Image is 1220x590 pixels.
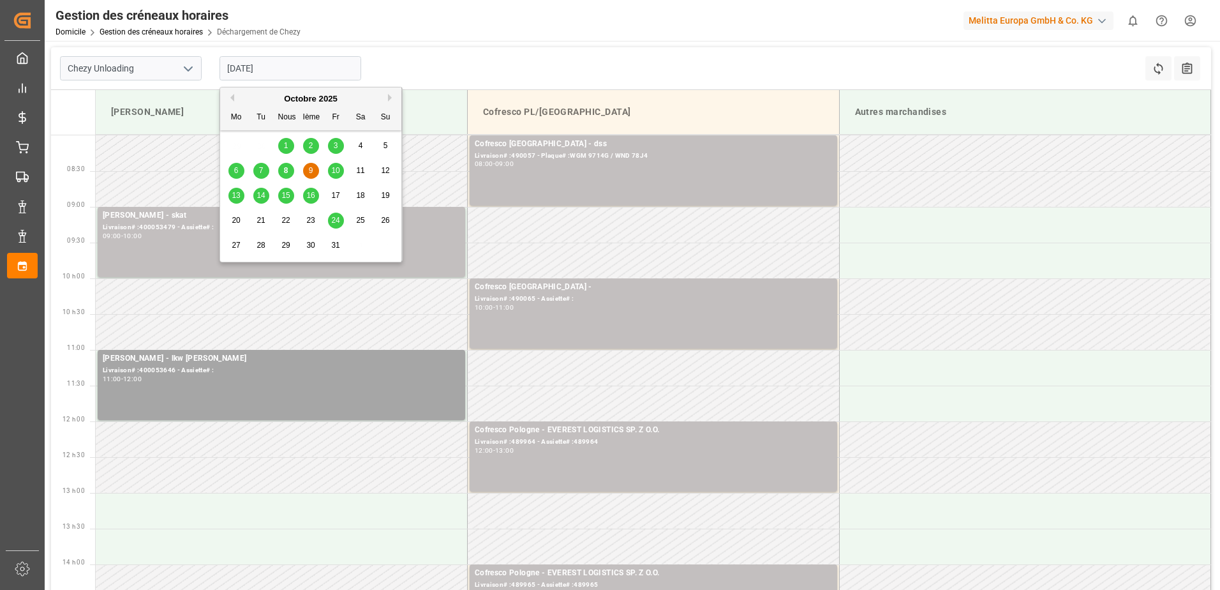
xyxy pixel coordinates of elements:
span: 14 [257,191,265,200]
div: Choisissez le jeudi 9 octobre 2025 [303,163,319,179]
div: Choisissez le jeudi 16 octobre 2025 [303,188,319,204]
div: Su [378,110,394,126]
div: Choisissez le jeudi 2 octobre 2025 [303,138,319,154]
div: Choisissez le dimanche 5 octobre 2025 [378,138,394,154]
div: [PERSON_NAME] - skat [103,209,460,222]
div: 11:00 [103,376,121,382]
span: 12 [381,166,389,175]
div: Gestion des créneaux horaires [56,6,301,25]
span: 31 [331,241,339,250]
span: 13 h 00 [63,487,85,494]
span: 13 h 30 [63,523,85,530]
div: Choisissez Mercredi 22 octobre 2025 [278,213,294,229]
div: Choisissez le dimanche 12 octobre 2025 [378,163,394,179]
button: Centre d’aide [1147,6,1176,35]
font: Melitta Europa GmbH & Co. KG [969,14,1093,27]
div: Cofresco Pologne - EVEREST LOGISTICS SP. Z O.O. [475,567,832,580]
div: Ième [303,110,319,126]
div: Octobre 2025 [220,93,401,105]
div: Choisissez le mardi 21 octobre 2025 [253,213,269,229]
div: - [493,448,495,453]
div: Cofresco Pologne - EVEREST LOGISTICS SP. Z O.O. [475,424,832,437]
span: 5 [383,141,388,150]
button: Ouvrir le menu [178,59,197,79]
div: Choisissez le vendredi 17 octobre 2025 [328,188,344,204]
div: Mois 2025-10 [224,133,398,258]
span: 09:30 [67,237,85,244]
span: 25 [356,216,364,225]
span: 2 [309,141,313,150]
input: JJ-MM-AAAA [219,56,361,80]
a: Domicile [56,27,86,36]
span: 11 [356,166,364,175]
div: Choisissez le vendredi 24 octobre 2025 [328,213,344,229]
div: Choisissez Mercredi 29 octobre 2025 [278,238,294,253]
div: Choisissez le lundi 6 octobre 2025 [228,163,244,179]
div: [PERSON_NAME] [106,100,457,124]
span: 7 [259,166,264,175]
div: Choisissez le vendredi 31 octobre 2025 [328,238,344,253]
div: Choisissez le lundi 20 octobre 2025 [228,213,244,229]
div: Choisissez le mardi 7 octobre 2025 [253,163,269,179]
div: Choisissez le samedi 4 octobre 2025 [353,138,369,154]
span: 28 [257,241,265,250]
span: 16 [306,191,315,200]
div: Sa [353,110,369,126]
a: Gestion des créneaux horaires [100,27,203,36]
div: 10:00 [123,233,142,239]
div: Livraison# :489964 - Assiette# :489964 [475,437,832,448]
span: 1 [284,141,288,150]
span: 9 [309,166,313,175]
div: 12:00 [123,376,142,382]
span: 10 [331,166,339,175]
span: 8 [284,166,288,175]
button: Mois précédent [227,94,234,102]
div: Mo [228,110,244,126]
div: 08:00 [475,161,493,167]
div: Choisissez le vendredi 10 octobre 2025 [328,163,344,179]
span: 23 [306,216,315,225]
div: Choisissez le lundi 13 octobre 2025 [228,188,244,204]
span: 21 [257,216,265,225]
div: Nous [278,110,294,126]
div: Choisissez le samedi 18 octobre 2025 [353,188,369,204]
div: Choisissez le dimanche 26 octobre 2025 [378,213,394,229]
div: 13:00 [495,448,514,453]
div: Choisissez le jeudi 23 octobre 2025 [303,213,319,229]
button: Afficher 0 nouvelles notifications [1119,6,1147,35]
button: Melitta Europa GmbH & Co. KG [963,8,1119,33]
span: 3 [334,141,338,150]
span: 6 [234,166,239,175]
div: Livraison# :400053479 - Assiette# : [103,222,460,233]
span: 11:00 [67,344,85,351]
span: 4 [359,141,363,150]
div: Livraison# :400053646 - Assiette# : [103,365,460,376]
div: Choisissez le samedi 25 octobre 2025 [353,213,369,229]
div: Choisissez Mercredi 8 octobre 2025 [278,163,294,179]
span: 10 h 00 [63,273,85,280]
span: 12 h 00 [63,416,85,423]
div: Choisissez le samedi 11 octobre 2025 [353,163,369,179]
div: - [493,305,495,310]
span: 27 [232,241,240,250]
div: 12:00 [475,448,493,453]
div: Choisissez le mercredi 15 octobre 2025 [278,188,294,204]
span: 15 [281,191,290,200]
span: 18 [356,191,364,200]
span: 29 [281,241,290,250]
div: [PERSON_NAME] - lkw [PERSON_NAME] [103,352,460,365]
span: 09:00 [67,201,85,208]
span: 13 [232,191,240,200]
div: - [121,233,123,239]
div: Fr [328,110,344,126]
div: Choisissez le dimanche 19 octobre 2025 [378,188,394,204]
span: 12 h 30 [63,451,85,458]
button: Prochain [388,94,396,102]
input: Type à rechercher/sélectionner [60,56,202,80]
div: 11:00 [495,305,514,310]
span: 26 [381,216,389,225]
div: Livraison# :490057 - Plaque# :WGM 9714G / WND 78J4 [475,151,832,162]
div: Tu [253,110,269,126]
span: 20 [232,216,240,225]
div: Cofresco [GEOGRAPHIC_DATA] - [475,281,832,294]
